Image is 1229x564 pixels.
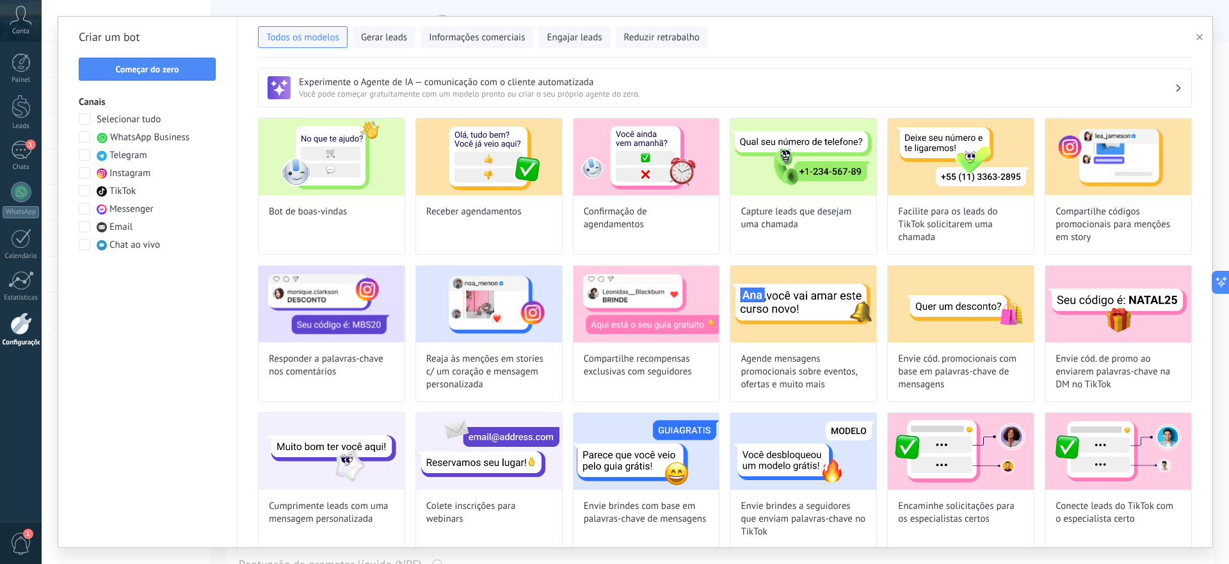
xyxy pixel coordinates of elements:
span: Reaja às menções em stories c/ um coração e mensagem personalizada [426,353,552,391]
button: Reduzir retrabalho [616,26,708,48]
img: Envie cód. promocionais com base em palavras-chave de mensagens [888,266,1034,342]
img: Agende mensagens promocionais sobre eventos, ofertas e muito mais [730,266,876,342]
span: Envie brindes com base em palavras-chave de mensagens [584,500,709,526]
span: Envie cód. de promo ao enviarem palavras-chave na DM no TikTok [1056,353,1181,391]
span: WhatsApp Business [110,131,189,144]
img: Receber agendamentos [416,118,562,195]
span: Bot de boas-vindas [269,205,347,218]
span: TikTok [109,185,136,198]
div: Leads [3,122,40,131]
span: Telegram [109,149,147,162]
span: Compartilhe códigos promocionais para menções em story [1056,205,1181,244]
span: Envie cód. promocionais com base em palavras-chave de mensagens [898,353,1024,391]
img: Compartilhe códigos promocionais para menções em story [1045,118,1191,195]
span: Você pode começar gratuitamente com um modelo pronto ou criar o seu próprio agente do zero. [299,88,1175,99]
img: Responder a palavras-chave nos comentários [259,266,405,342]
span: Email [109,221,133,234]
div: Calendário [3,252,40,261]
span: Gerar leads [361,31,407,44]
button: Gerar leads [353,26,415,48]
h3: Experimente o Agente de IA — comunicação com o cliente automatizada [299,76,1175,88]
button: Engajar leads [538,26,610,48]
span: Reduzir retrabalho [624,31,700,44]
div: Configurações [3,339,40,347]
span: Conta [12,28,29,36]
span: Messenger [109,203,154,216]
span: Receber agendamentos [426,205,522,218]
span: Selecionar tudo [97,113,161,126]
span: Responder a palavras-chave nos comentários [269,353,394,378]
span: Envie brindes a seguidores que enviam palavras-chave no TikTok [741,500,866,538]
img: Envie brindes a seguidores que enviam palavras-chave no TikTok [730,413,876,490]
div: Estatísticas [3,294,40,302]
h3: Canais [79,96,216,108]
img: Confirmação de agendamentos [574,118,719,195]
span: Colete inscrições para webinars [426,500,552,526]
button: Informações comerciais [421,26,533,48]
span: Todos os modelos [266,31,339,44]
span: Informações comerciais [429,31,525,44]
img: Cumprimente leads com uma mensagem personalizada [259,413,405,490]
span: Engajar leads [547,31,602,44]
span: Confirmação de agendamentos [584,205,709,231]
img: Facilite para os leads do TikTok solicitarem uma chamada [888,118,1034,195]
span: Facilite para os leads do TikTok solicitarem uma chamada [898,205,1024,244]
span: Capture leads que desejam uma chamada [741,205,866,231]
img: Reaja às menções em stories c/ um coração e mensagem personalizada [416,266,562,342]
button: Começar do zero [79,58,216,81]
span: Compartilhe recompensas exclusivas com seguidores [584,353,709,378]
div: Painel [3,76,40,85]
div: WhatsApp [3,206,39,218]
img: Conecte leads do TikTok com o especialista certo [1045,413,1191,490]
span: Instagram [109,167,150,180]
img: Envie cód. de promo ao enviarem palavras-chave na DM no TikTok [1045,266,1191,342]
img: Bot de boas-vindas [259,118,405,195]
img: Envie brindes com base em palavras-chave de mensagens [574,413,719,490]
button: Todos os modelos [258,26,348,48]
h2: Criar um bot [79,27,216,47]
span: Cumprimente leads com uma mensagem personalizada [269,500,394,526]
span: 1 [23,529,33,539]
span: Encaminhe solicitações para os especialistas certos [898,500,1024,526]
span: Chat ao vivo [109,239,160,252]
img: Colete inscrições para webinars [416,413,562,490]
span: Conecte leads do TikTok com o especialista certo [1056,500,1181,526]
img: Encaminhe solicitações para os especialistas certos [888,413,1034,490]
span: Agende mensagens promocionais sobre eventos, ofertas e muito mais [741,353,866,391]
span: 1 [26,140,36,150]
span: Começar do zero [115,65,179,74]
div: Chats [3,163,40,172]
img: Compartilhe recompensas exclusivas com seguidores [574,266,719,342]
img: Capture leads que desejam uma chamada [730,118,876,195]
